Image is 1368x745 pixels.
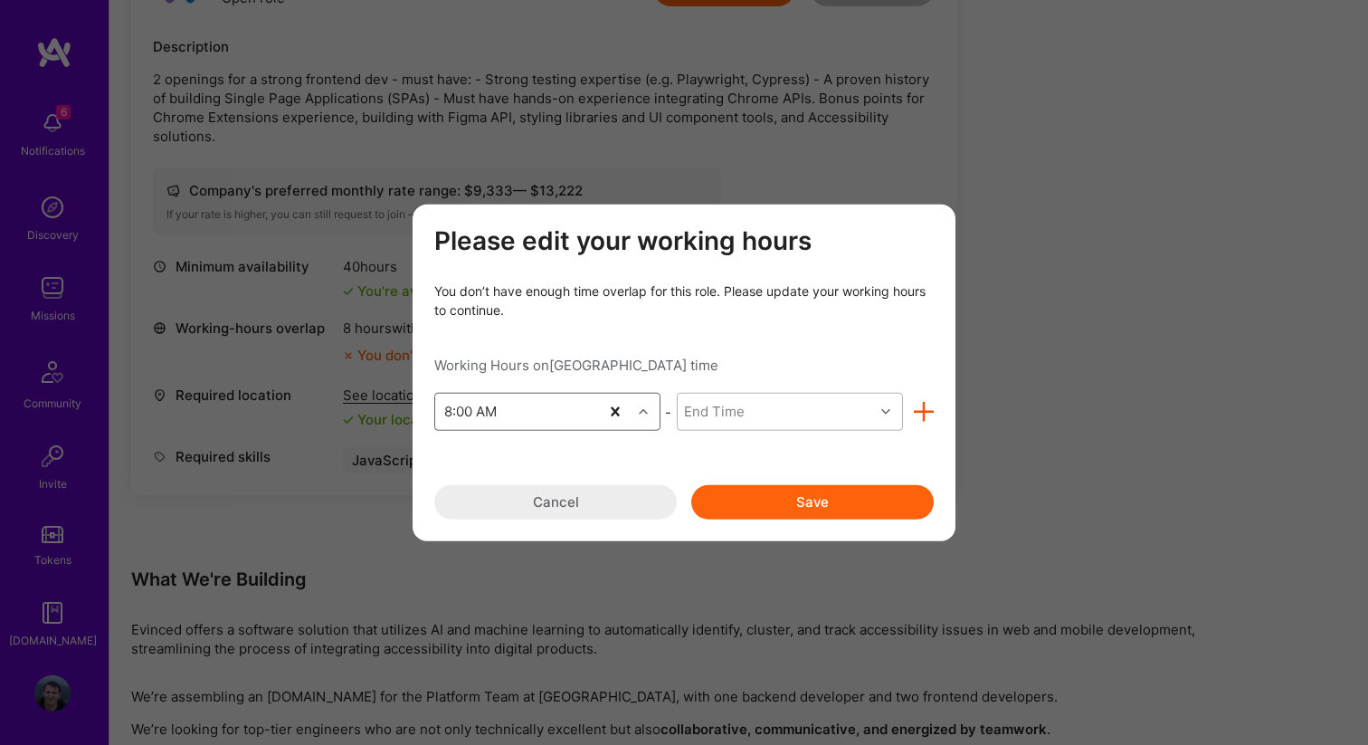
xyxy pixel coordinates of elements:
div: 8:00 AM [444,402,497,421]
h3: Please edit your working hours [434,225,934,256]
div: Working Hours on [GEOGRAPHIC_DATA] time [434,356,934,375]
button: Cancel [434,485,677,520]
div: - [660,402,677,421]
div: You don’t have enough time overlap for this role. Please update your working hours to continue. [434,282,934,320]
i: icon Chevron [881,407,890,416]
div: End Time [684,402,745,421]
button: Save [691,485,934,520]
i: icon Chevron [639,407,648,416]
div: modal [413,204,955,541]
